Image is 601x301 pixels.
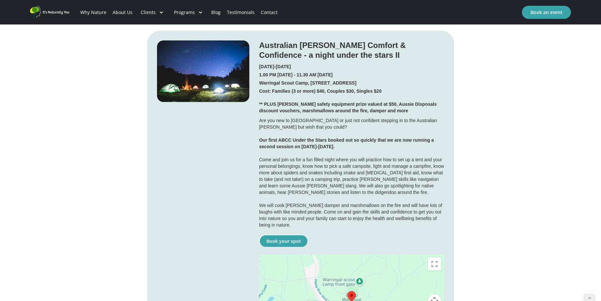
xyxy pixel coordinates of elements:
h3: Australian [PERSON_NAME] Comfort & Confidence - a night under the stars II [259,40,444,60]
h5: [DATE]-[DATE] [259,63,291,70]
a: Testimonials [224,1,258,24]
a: home [30,6,69,19]
a: Blog [208,1,224,24]
a: Book an event [522,6,571,19]
h5: Cost: Families (3 or more) $40, Couples $30, Singles $20 ‍ [259,88,444,114]
a: Contact [258,1,281,24]
a: About Us [109,1,135,24]
a: Book your spot [259,235,308,248]
a: Why Nature [77,1,109,24]
div: Programs [169,1,208,24]
button: Toggle fullscreen view [428,258,441,271]
div: Clients [135,1,169,24]
strong: ** PLUS [PERSON_NAME] safety equipment prize valued at $50, Aussie Disposals discount vouchers, m... [259,102,437,113]
h5: 1.00 PM [DATE] - 11.30 AM [DATE] [259,71,333,78]
strong: Warringal Scout Camp, [STREET_ADDRESS] [259,80,356,86]
strong: Our first ABCC Under the Stars booked out so quickly that we are now running a second session on ... [259,137,434,149]
div: Clients [141,9,156,16]
div: Programs [174,9,195,16]
div: Are you new to [GEOGRAPHIC_DATA] or just not confident stepping in to the Australian [PERSON_NAME... [259,117,444,228]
